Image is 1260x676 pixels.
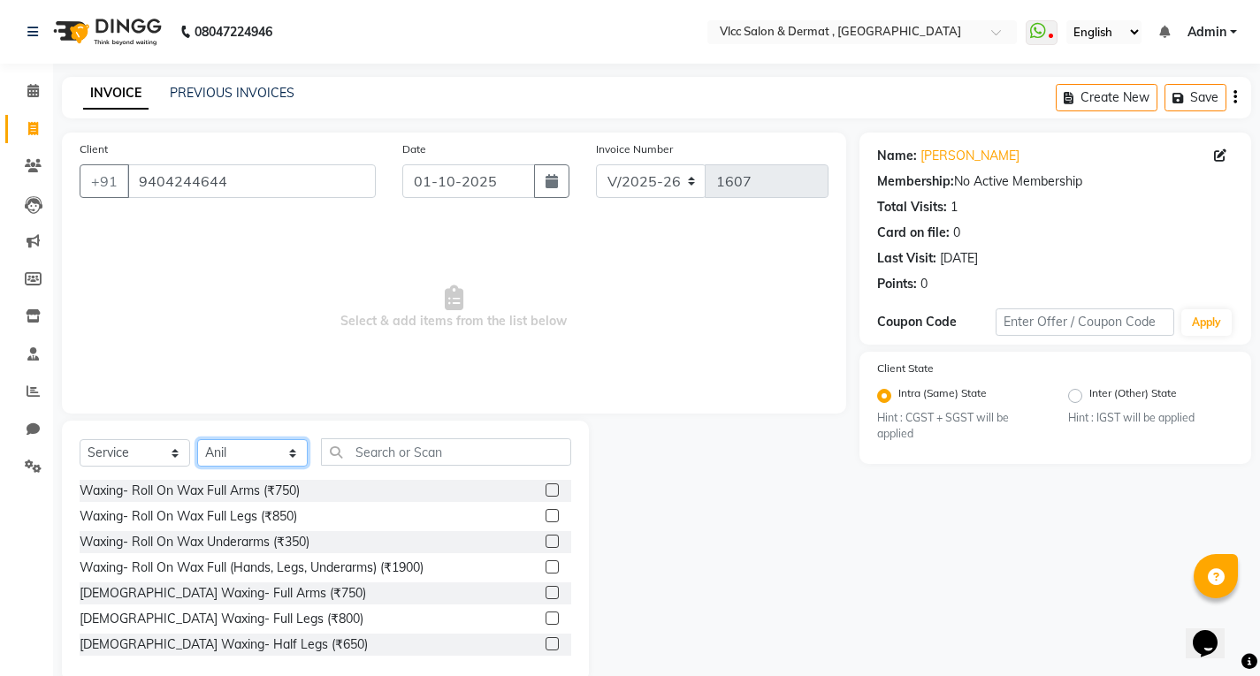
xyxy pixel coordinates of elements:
[80,141,108,157] label: Client
[1165,84,1226,111] button: Save
[1068,410,1233,426] small: Hint : IGST will be applied
[1187,23,1226,42] span: Admin
[877,275,917,293] div: Points:
[877,224,950,242] div: Card on file:
[195,7,272,57] b: 08047224946
[1089,385,1177,406] label: Inter (Other) State
[170,85,294,101] a: PREVIOUS INVOICES
[898,385,987,406] label: Intra (Same) State
[80,482,300,500] div: Waxing- Roll On Wax Full Arms (₹750)
[996,308,1174,336] input: Enter Offer / Coupon Code
[951,198,958,216] div: 1
[940,249,978,268] div: [DATE]
[877,313,996,331] div: Coupon Code
[953,224,960,242] div: 0
[920,147,1019,165] a: [PERSON_NAME]
[877,172,1233,191] div: No Active Membership
[80,558,424,577] div: Waxing- Roll On Wax Full (Hands, Legs, Underarms) (₹1900)
[596,141,673,157] label: Invoice Number
[80,507,297,526] div: Waxing- Roll On Wax Full Legs (₹850)
[127,164,376,198] input: Search by Name/Mobile/Email/Code
[83,78,149,110] a: INVOICE
[45,7,166,57] img: logo
[80,610,363,628] div: [DEMOGRAPHIC_DATA] Waxing- Full Legs (₹800)
[80,635,368,654] div: [DEMOGRAPHIC_DATA] Waxing- Half Legs (₹650)
[877,361,934,376] label: Client State
[80,533,309,551] div: Waxing- Roll On Wax Underarms (₹350)
[1181,309,1232,336] button: Apply
[80,219,829,396] span: Select & add items from the list below
[1186,605,1242,658] iframe: chat widget
[402,141,426,157] label: Date
[1056,84,1157,111] button: Create New
[80,164,129,198] button: +91
[877,147,917,165] div: Name:
[920,275,928,293] div: 0
[321,438,571,466] input: Search or Scan
[877,198,947,216] div: Total Visits:
[877,410,1042,443] small: Hint : CGST + SGST will be applied
[877,249,936,268] div: Last Visit:
[877,172,954,191] div: Membership:
[80,584,366,603] div: [DEMOGRAPHIC_DATA] Waxing- Full Arms (₹750)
